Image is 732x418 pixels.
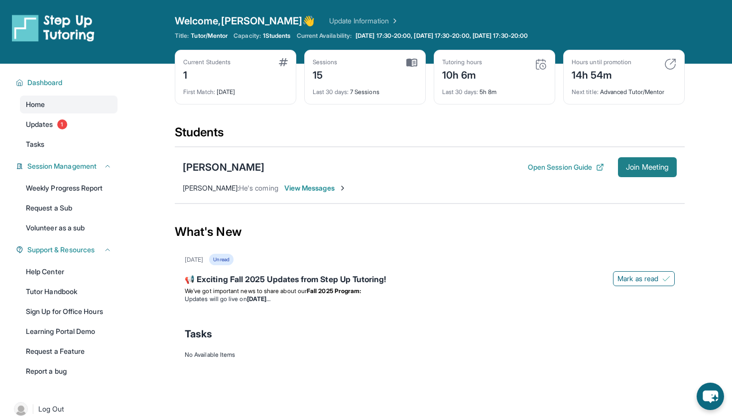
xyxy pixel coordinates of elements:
[23,78,112,88] button: Dashboard
[528,162,604,172] button: Open Session Guide
[20,115,118,133] a: Updates1
[617,274,658,284] span: Mark as read
[20,263,118,281] a: Help Center
[356,32,528,40] span: [DATE] 17:30-20:00, [DATE] 17:30-20:00, [DATE] 17:30-20:00
[307,287,361,295] strong: Fall 2025 Program:
[20,303,118,320] a: Sign Up for Office Hours
[20,219,118,237] a: Volunteer as a sub
[183,88,215,96] span: First Match :
[626,164,669,170] span: Join Meeting
[175,32,189,40] span: Title:
[572,66,631,82] div: 14h 54m
[38,404,64,414] span: Log Out
[329,16,399,26] a: Update Information
[23,245,112,255] button: Support & Resources
[284,183,347,193] span: View Messages
[20,96,118,113] a: Home
[442,88,478,96] span: Last 30 days :
[613,271,675,286] button: Mark as read
[442,66,482,82] div: 10h 6m
[389,16,399,26] img: Chevron Right
[209,254,233,265] div: Unread
[191,32,228,40] span: Tutor/Mentor
[234,32,261,40] span: Capacity:
[26,119,53,129] span: Updates
[313,66,338,82] div: 15
[26,139,44,149] span: Tasks
[27,78,63,88] span: Dashboard
[20,283,118,301] a: Tutor Handbook
[664,58,676,70] img: card
[572,82,676,96] div: Advanced Tutor/Mentor
[23,161,112,171] button: Session Management
[185,273,675,287] div: 📢 Exciting Fall 2025 Updates from Step Up Tutoring!
[183,82,288,96] div: [DATE]
[263,32,291,40] span: 1 Students
[354,32,530,40] a: [DATE] 17:30-20:00, [DATE] 17:30-20:00, [DATE] 17:30-20:00
[20,322,118,340] a: Learning Portal Demo
[535,58,547,70] img: card
[442,82,547,96] div: 5h 8m
[279,58,288,66] img: card
[183,66,231,82] div: 1
[175,210,685,254] div: What's New
[313,82,417,96] div: 7 Sessions
[662,275,670,283] img: Mark as read
[175,14,315,28] span: Welcome, [PERSON_NAME] 👋
[313,88,349,96] span: Last 30 days :
[185,287,307,295] span: We’ve got important news to share about our
[183,58,231,66] div: Current Students
[247,295,270,303] strong: [DATE]
[20,179,118,197] a: Weekly Progress Report
[20,342,118,360] a: Request a Feature
[32,403,34,415] span: |
[697,383,724,410] button: chat-button
[20,199,118,217] a: Request a Sub
[20,135,118,153] a: Tasks
[442,58,482,66] div: Tutoring hours
[14,402,28,416] img: user-img
[20,362,118,380] a: Report a bug
[572,58,631,66] div: Hours until promotion
[185,295,675,303] li: Updates will go live on
[339,184,347,192] img: Chevron-Right
[313,58,338,66] div: Sessions
[27,161,97,171] span: Session Management
[185,327,212,341] span: Tasks
[26,100,45,109] span: Home
[239,184,278,192] span: He's coming
[57,119,67,129] span: 1
[175,124,685,146] div: Students
[27,245,95,255] span: Support & Resources
[185,256,203,264] div: [DATE]
[297,32,352,40] span: Current Availability:
[572,88,599,96] span: Next title :
[406,58,417,67] img: card
[185,351,675,359] div: No Available Items
[618,157,677,177] button: Join Meeting
[12,14,95,42] img: logo
[183,160,264,174] div: [PERSON_NAME]
[183,184,239,192] span: [PERSON_NAME] :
